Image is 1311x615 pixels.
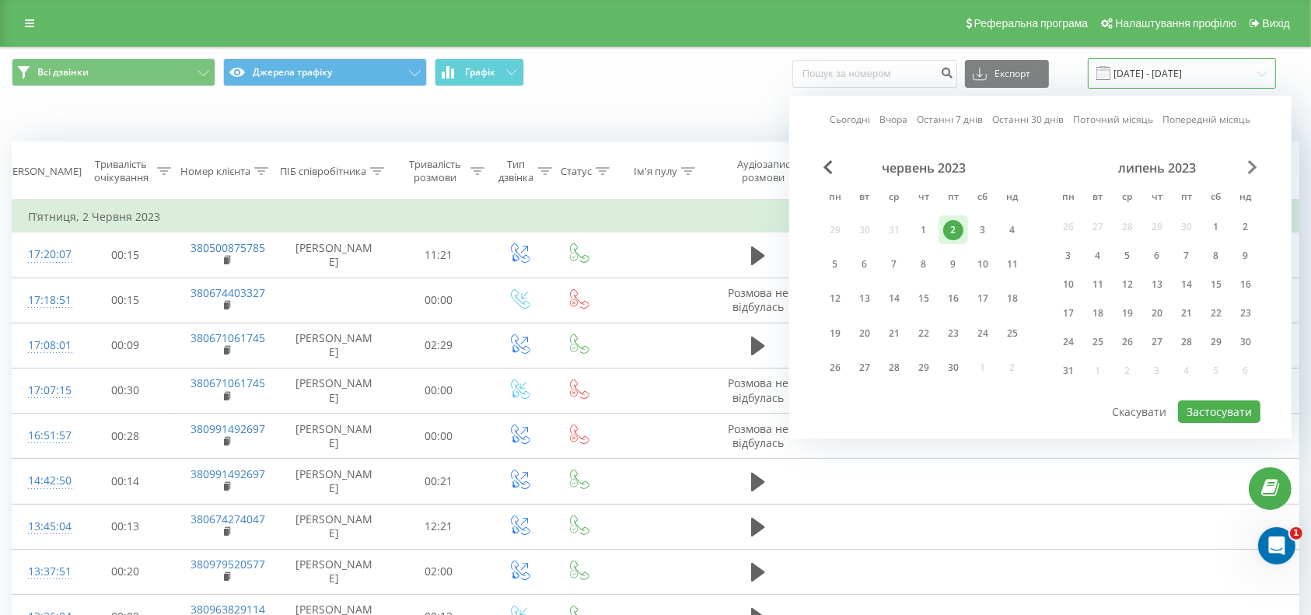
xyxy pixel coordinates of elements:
td: 00:13 [75,504,175,549]
span: Графік [465,67,495,78]
div: сб 17 черв 2023 р. [968,285,998,313]
div: 17:08:01 [28,330,60,361]
div: 7 [1176,246,1197,266]
div: 9 [1236,246,1256,266]
div: пн 17 лип 2023 р. [1054,302,1083,325]
div: чт 22 черв 2023 р. [909,319,939,348]
div: нд 16 лип 2023 р. [1231,273,1260,296]
a: Сьогодні [830,113,871,128]
div: 10 [973,254,993,274]
div: Тип дзвінка [499,158,534,184]
div: 20 [1147,303,1167,323]
td: 02:00 [390,549,489,594]
div: 4 [1002,220,1023,240]
div: 12 [1117,274,1138,295]
td: 02:29 [390,323,489,368]
input: Пошук за номером [792,60,957,88]
div: 3 [973,220,993,240]
abbr: середа [883,187,906,210]
div: 15 [1206,274,1226,295]
div: 14 [1176,274,1197,295]
td: [PERSON_NAME] [278,549,390,594]
div: 17 [973,289,993,309]
span: 1 [1290,527,1302,540]
div: 27 [1147,332,1167,352]
div: пт 9 черв 2023 р. [939,250,968,279]
div: 8 [1206,246,1226,266]
div: 28 [1176,332,1197,352]
div: пт 7 лип 2023 р. [1172,244,1201,267]
div: 29 [914,358,934,378]
td: [PERSON_NAME] [278,459,390,504]
button: Застосувати [1178,400,1260,423]
div: пн 10 лип 2023 р. [1054,273,1083,296]
abbr: субота [1204,187,1228,210]
div: пн 26 черв 2023 р. [820,354,850,383]
div: 24 [1058,332,1079,352]
div: чт 8 черв 2023 р. [909,250,939,279]
div: 15 [914,289,934,309]
td: П’ятниця, 2 Червня 2023 [12,201,1299,232]
div: Номер клієнта [180,165,250,178]
a: Попередній місяць [1163,113,1251,128]
div: нд 23 лип 2023 р. [1231,302,1260,325]
div: сб 24 черв 2023 р. [968,319,998,348]
div: 30 [1236,332,1256,352]
div: 24 [973,323,993,344]
a: Вчора [880,113,908,128]
div: ср 28 черв 2023 р. [879,354,909,383]
div: 6 [855,254,875,274]
div: 4 [1088,246,1108,266]
div: 5 [825,254,845,274]
div: Аудіозапис розмови [725,158,802,184]
div: 5 [1117,246,1138,266]
div: вт 13 черв 2023 р. [850,285,879,313]
div: 23 [943,323,963,344]
div: сб 22 лип 2023 р. [1201,302,1231,325]
div: липень 2023 [1054,160,1260,176]
abbr: неділя [1234,187,1257,210]
div: нд 9 лип 2023 р. [1231,244,1260,267]
td: 00:28 [75,414,175,459]
div: Тривалість очікування [89,158,153,184]
div: сб 3 черв 2023 р. [968,215,998,244]
div: 10 [1058,274,1079,295]
td: 11:21 [390,232,489,278]
div: ср 5 лип 2023 р. [1113,244,1142,267]
div: 30 [943,358,963,378]
abbr: вівторок [1086,187,1110,210]
div: 28 [884,358,904,378]
td: 00:15 [75,278,175,323]
a: 380991492697 [191,466,265,481]
div: сб 15 лип 2023 р. [1201,273,1231,296]
div: вт 18 лип 2023 р. [1083,302,1113,325]
div: нд 25 черв 2023 р. [998,319,1027,348]
div: чт 29 черв 2023 р. [909,354,939,383]
div: чт 13 лип 2023 р. [1142,273,1172,296]
abbr: вівторок [853,187,876,210]
div: 17:18:51 [28,285,60,316]
div: 11 [1002,254,1023,274]
span: Next Month [1248,160,1257,174]
div: 29 [1206,332,1226,352]
div: нд 11 черв 2023 р. [998,250,1027,279]
div: чт 15 черв 2023 р. [909,285,939,313]
button: Джерела трафіку [223,58,427,86]
td: 00:00 [390,278,489,323]
a: Поточний місяць [1074,113,1154,128]
div: 1 [914,220,934,240]
abbr: п’ятниця [1175,187,1198,210]
div: ПІБ співробітника [280,165,366,178]
div: 25 [1002,323,1023,344]
td: 00:21 [390,459,489,504]
button: Експорт [965,60,1049,88]
abbr: четвер [1145,187,1169,210]
div: пн 19 черв 2023 р. [820,319,850,348]
div: 17:20:07 [28,239,60,270]
div: 17:07:15 [28,376,60,406]
button: Всі дзвінки [12,58,215,86]
div: 21 [1176,303,1197,323]
div: 3 [1058,246,1079,266]
div: Тривалість розмови [404,158,467,184]
a: 380674274047 [191,512,265,526]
